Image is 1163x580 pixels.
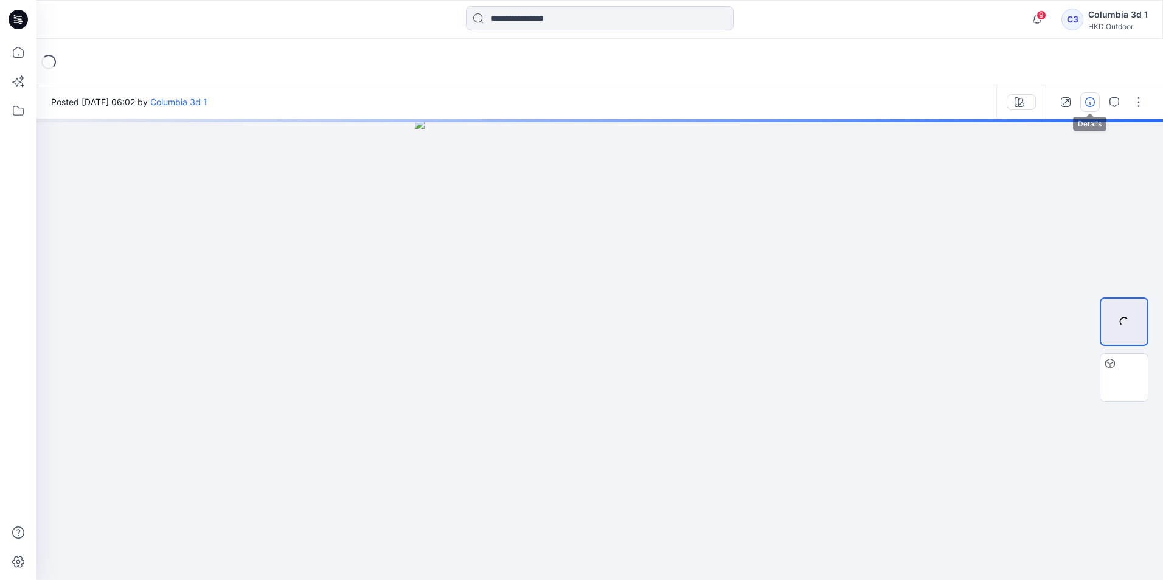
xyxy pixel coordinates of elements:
[1088,22,1148,31] div: HKD Outdoor
[51,95,207,108] span: Posted [DATE] 06:02 by
[150,97,207,107] a: Columbia 3d 1
[415,119,785,580] img: eyJhbGciOiJIUzI1NiIsImtpZCI6IjAiLCJzbHQiOiJzZXMiLCJ0eXAiOiJKV1QifQ.eyJkYXRhIjp7InR5cGUiOiJzdG9yYW...
[1080,92,1100,112] button: Details
[1036,10,1046,20] span: 9
[1088,7,1148,22] div: Columbia 3d 1
[1061,9,1083,30] div: C3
